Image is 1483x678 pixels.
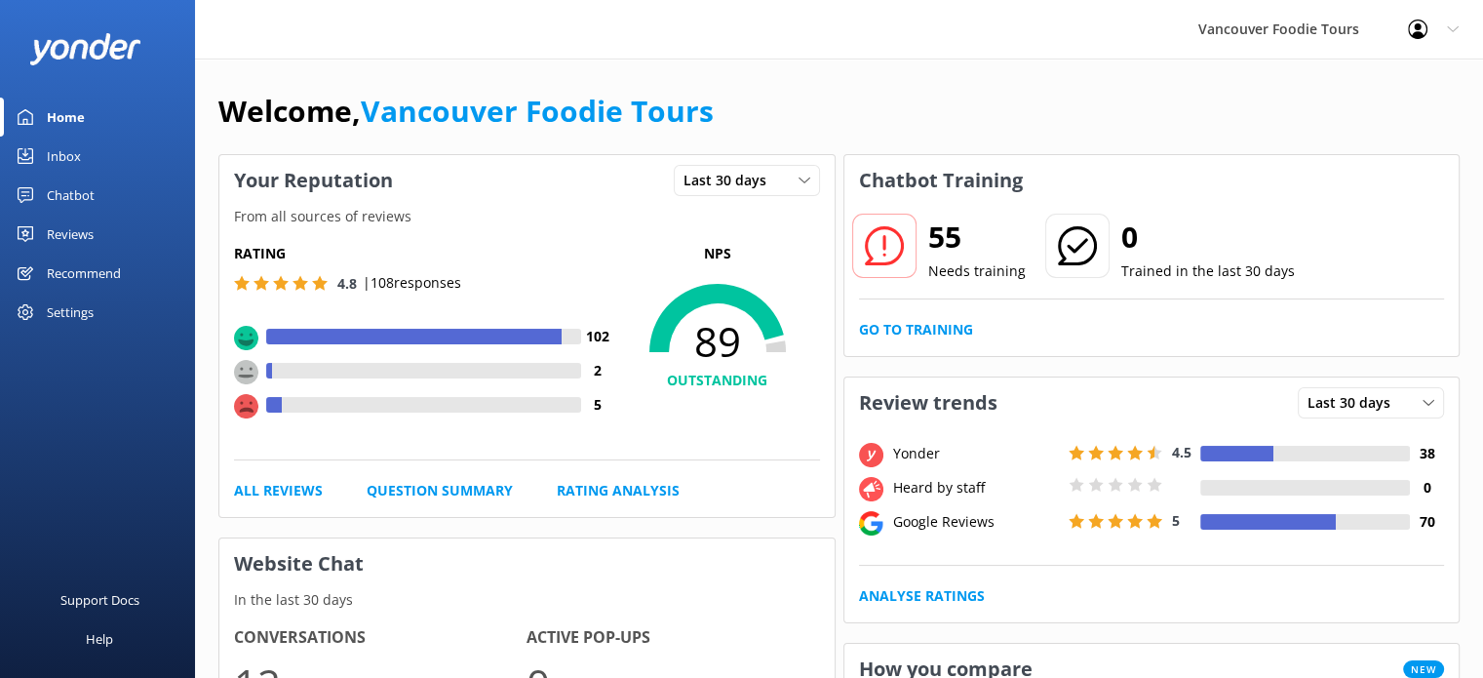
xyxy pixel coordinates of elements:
[1121,260,1295,282] p: Trained in the last 30 days
[367,480,513,501] a: Question Summary
[1410,511,1444,533] h4: 70
[47,137,81,176] div: Inbox
[337,274,357,293] span: 4.8
[29,33,141,65] img: yonder-white-logo.png
[557,480,680,501] a: Rating Analysis
[234,625,527,651] h4: Conversations
[47,215,94,254] div: Reviews
[1172,443,1191,461] span: 4.5
[1172,511,1180,530] span: 5
[47,293,94,332] div: Settings
[1121,214,1295,260] h2: 0
[615,370,820,391] h4: OUTSTANDING
[581,394,615,416] h4: 5
[928,214,1026,260] h2: 55
[615,317,820,366] span: 89
[888,477,1064,499] div: Heard by staff
[47,176,95,215] div: Chatbot
[219,589,835,611] p: In the last 30 days
[218,88,714,135] h1: Welcome,
[581,326,615,347] h4: 102
[683,170,778,191] span: Last 30 days
[928,260,1026,282] p: Needs training
[60,580,139,619] div: Support Docs
[1410,443,1444,464] h4: 38
[219,206,835,227] p: From all sources of reviews
[219,538,835,589] h3: Website Chat
[47,254,121,293] div: Recommend
[1403,660,1444,678] span: New
[844,155,1037,206] h3: Chatbot Training
[1410,477,1444,499] h4: 0
[361,91,714,131] a: Vancouver Foodie Tours
[1307,392,1402,414] span: Last 30 days
[527,625,819,651] h4: Active Pop-ups
[844,378,1012,428] h3: Review trends
[859,585,985,607] a: Analyse Ratings
[859,319,973,340] a: Go to Training
[888,511,1064,533] div: Google Reviews
[86,619,113,658] div: Help
[219,155,408,206] h3: Your Reputation
[615,243,820,264] p: NPS
[47,98,85,137] div: Home
[888,443,1064,464] div: Yonder
[234,243,615,264] h5: Rating
[234,480,323,501] a: All Reviews
[363,272,461,294] p: | 108 responses
[581,360,615,381] h4: 2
